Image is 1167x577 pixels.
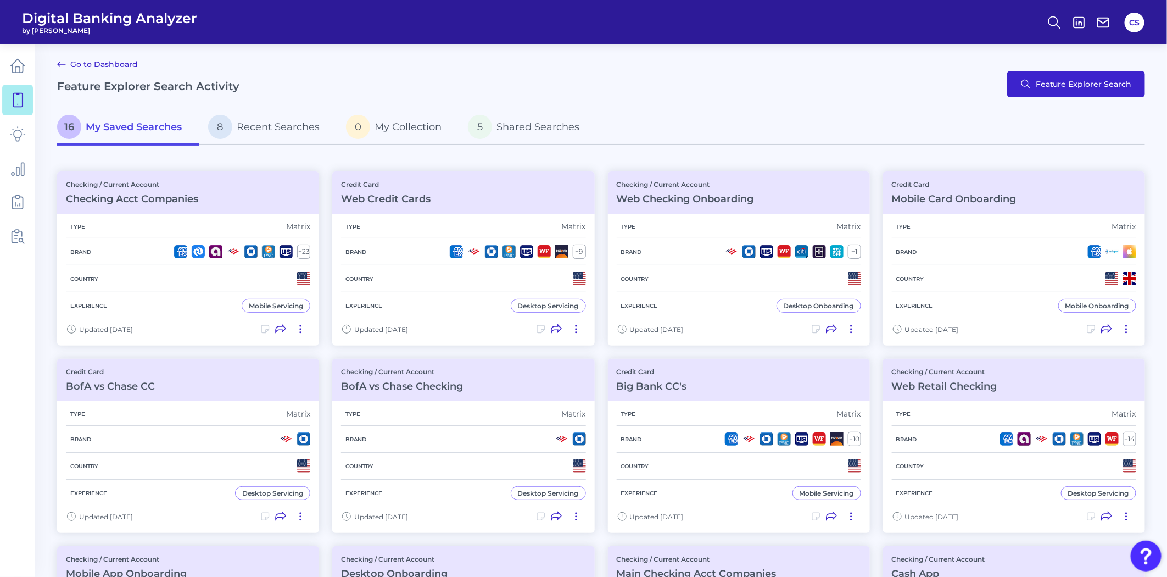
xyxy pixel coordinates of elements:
div: Desktop Onboarding [784,302,854,310]
a: Checking / Current AccountBofA vs Chase CheckingTypeMatrixBrandCountryExperienceDesktop Servicing... [332,359,594,533]
h5: Experience [617,302,662,309]
span: 16 [57,115,81,139]
h5: Type [66,410,90,418]
span: Shared Searches [496,121,579,133]
h5: Country [617,463,654,470]
div: Matrix [562,221,586,231]
div: Desktop Servicing [1068,489,1129,497]
span: Updated [DATE] [630,325,684,334]
a: Credit CardMobile Card OnboardingTypeMatrixBrandCountryExperienceMobile OnboardingUpdated [DATE] [883,171,1145,346]
h3: Web Checking Onboarding [617,193,754,205]
div: Matrix [286,221,310,231]
h3: Checking Acct Companies [66,193,198,205]
h5: Country [892,463,929,470]
p: Checking / Current Account [341,368,463,376]
span: Updated [DATE] [354,325,408,334]
h5: Brand [617,436,646,443]
a: Credit CardBofA vs Chase CCTypeMatrixBrandCountryExperienceDesktop ServicingUpdated [DATE] [57,359,319,533]
h5: Type [892,223,915,230]
div: Matrix [286,409,310,419]
h5: Country [617,275,654,282]
span: Updated [DATE] [79,325,133,334]
p: Checking / Current Account [617,180,754,188]
div: Mobile Servicing [249,302,303,310]
div: Mobile Servicing [800,489,854,497]
p: Credit Card [66,368,155,376]
h3: Web Credit Cards [341,193,431,205]
h5: Experience [66,302,111,309]
p: Checking / Current Account [66,555,187,563]
p: Checking / Current Account [341,555,448,563]
span: Updated [DATE] [354,513,408,521]
div: + 10 [848,432,861,446]
h5: Brand [617,248,646,256]
a: 5Shared Searches [459,110,597,146]
h5: Experience [341,490,387,497]
h3: BofA vs Chase Checking [341,380,463,392]
div: + 1 [848,245,861,259]
h5: Brand [341,248,371,256]
p: Credit Card [617,368,687,376]
span: Updated [DATE] [79,513,133,521]
div: Desktop Servicing [518,489,579,497]
h5: Brand [66,248,96,256]
button: Open Resource Center [1131,541,1162,572]
span: Feature Explorer Search [1036,80,1132,88]
div: Matrix [837,409,861,419]
span: Recent Searches [237,121,320,133]
h5: Brand [892,248,922,256]
h5: Country [66,275,103,282]
h5: Type [892,410,915,418]
h5: Type [66,223,90,230]
p: Checking / Current Account [617,555,777,563]
h5: Type [341,410,365,418]
a: 0My Collection [337,110,459,146]
span: 0 [346,115,370,139]
button: CS [1125,13,1144,32]
a: Checking / Current AccountWeb Checking OnboardingTypeMatrixBrand+1CountryExperienceDesktop Onboar... [608,171,870,346]
p: Checking / Current Account [892,555,985,563]
p: Checking / Current Account [66,180,198,188]
p: Credit Card [892,180,1017,188]
a: Checking / Current AccountChecking Acct CompaniesTypeMatrixBrand+23CountryExperienceMobile Servic... [57,171,319,346]
a: Checking / Current AccountWeb Retail CheckingTypeMatrixBrand+14CountryExperienceDesktop Servicing... [883,359,1145,533]
h5: Type [617,223,640,230]
div: + 9 [573,245,586,259]
h5: Country [341,275,378,282]
a: 16My Saved Searches [57,110,199,146]
a: 8Recent Searches [199,110,337,146]
div: Desktop Servicing [242,489,303,497]
h5: Experience [341,302,387,309]
h5: Type [341,223,365,230]
h3: Mobile Card Onboarding [892,193,1017,205]
div: Matrix [1112,221,1136,231]
div: Mobile Onboarding [1065,302,1129,310]
h3: Big Bank CC's [617,380,687,392]
h3: BofA vs Chase CC [66,380,155,392]
p: Checking / Current Account [892,368,997,376]
h5: Type [617,410,640,418]
div: + 14 [1123,432,1136,446]
h5: Country [66,463,103,470]
h5: Experience [892,302,937,309]
span: Updated [DATE] [630,513,684,521]
span: Updated [DATE] [905,325,959,334]
h5: Experience [66,490,111,497]
div: Matrix [562,409,586,419]
span: 5 [468,115,492,139]
h5: Experience [617,490,662,497]
div: Matrix [1112,409,1136,419]
h5: Experience [892,490,937,497]
h5: Brand [66,436,96,443]
h5: Country [892,275,929,282]
button: Feature Explorer Search [1007,71,1145,97]
h5: Country [341,463,378,470]
h2: Feature Explorer Search Activity [57,80,239,93]
span: Digital Banking Analyzer [22,10,197,26]
a: Credit CardWeb Credit CardsTypeMatrixBrand+9CountryExperienceDesktop ServicingUpdated [DATE] [332,171,594,346]
h5: Brand [341,436,371,443]
p: Credit Card [341,180,431,188]
span: Updated [DATE] [905,513,959,521]
a: Go to Dashboard [57,58,138,71]
a: Credit CardBig Bank CC'sTypeMatrixBrand+10CountryExperienceMobile ServicingUpdated [DATE] [608,359,870,533]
